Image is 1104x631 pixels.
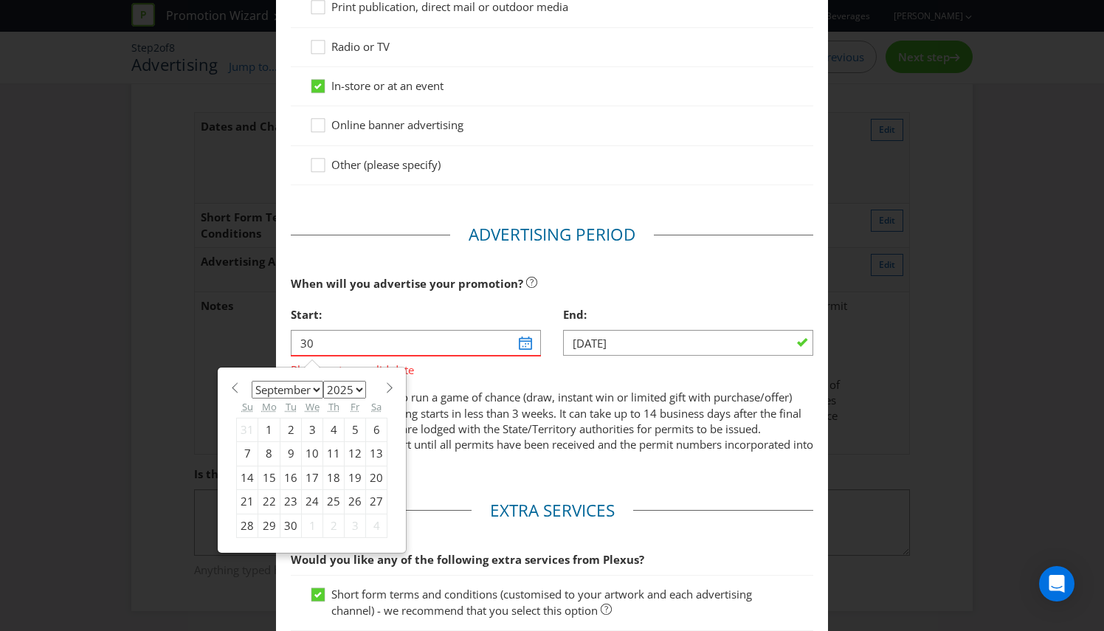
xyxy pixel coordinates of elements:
[291,330,541,356] input: DD/MM/YY
[563,300,813,330] div: End:
[280,466,302,489] div: 16
[242,400,253,413] abbr: Sunday
[345,514,366,537] div: 3
[291,390,813,469] p: You may not be able to run a game of chance (draw, instant win or limited gift with purchase/offe...
[237,490,258,514] div: 21
[371,400,382,413] abbr: Saturday
[323,418,345,441] div: 4
[331,157,441,172] span: Other (please specify)
[345,442,366,466] div: 12
[237,466,258,489] div: 14
[351,400,359,413] abbr: Friday
[291,276,523,291] span: When will you advertise your promotion?
[237,418,258,441] div: 31
[258,490,280,514] div: 22
[366,418,387,441] div: 6
[1039,566,1074,601] div: Open Intercom Messenger
[302,442,323,466] div: 10
[302,490,323,514] div: 24
[258,514,280,537] div: 29
[258,466,280,489] div: 15
[331,587,752,617] span: Short form terms and conditions (customised to your artwork and each advertising channel) - we re...
[262,400,277,413] abbr: Monday
[291,300,541,330] div: Start:
[331,39,390,54] span: Radio or TV
[366,442,387,466] div: 13
[328,400,339,413] abbr: Thursday
[302,514,323,537] div: 1
[280,514,302,537] div: 30
[237,442,258,466] div: 7
[345,418,366,441] div: 5
[302,418,323,441] div: 3
[258,418,280,441] div: 1
[291,552,644,567] span: Would you like any of the following extra services from Plexus?
[291,356,541,378] span: Please enter a valid date
[280,418,302,441] div: 2
[323,514,345,537] div: 2
[366,514,387,537] div: 4
[331,117,463,132] span: Online banner advertising
[258,442,280,466] div: 8
[331,78,444,93] span: In-store or at an event
[450,223,654,246] legend: Advertising Period
[345,490,366,514] div: 26
[302,466,323,489] div: 17
[366,490,387,514] div: 27
[472,499,633,523] legend: Extra Services
[323,466,345,489] div: 18
[237,514,258,537] div: 28
[286,400,297,413] abbr: Tuesday
[345,466,366,489] div: 19
[323,490,345,514] div: 25
[306,400,320,413] abbr: Wednesday
[563,330,813,356] input: DD/MM/YY
[280,490,302,514] div: 23
[323,442,345,466] div: 11
[366,466,387,489] div: 20
[280,442,302,466] div: 9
